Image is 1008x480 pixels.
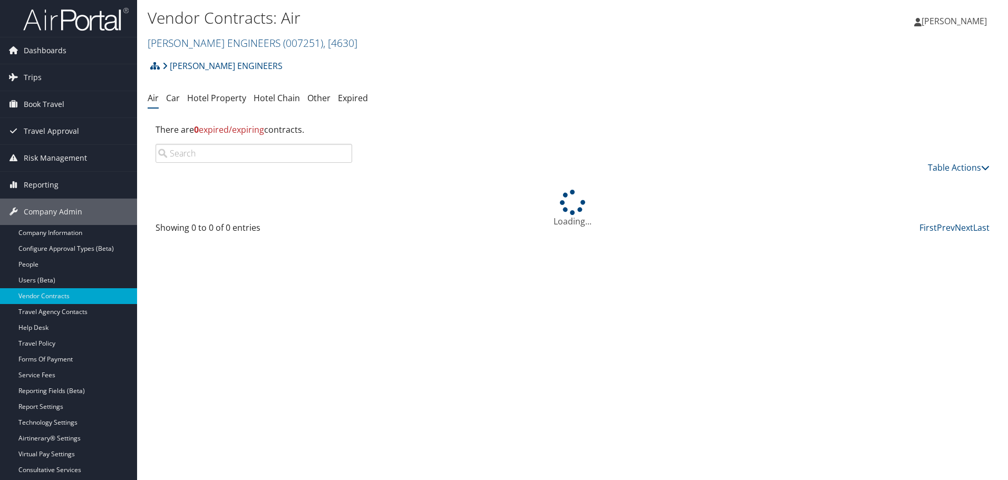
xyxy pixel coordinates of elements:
span: Company Admin [24,199,82,225]
a: Other [307,92,331,104]
span: Risk Management [24,145,87,171]
strong: 0 [194,124,199,135]
a: Hotel Chain [254,92,300,104]
div: There are contracts. [148,115,997,144]
span: , [ 4630 ] [323,36,357,50]
div: Loading... [148,190,997,228]
a: [PERSON_NAME] ENGINEERS [148,36,357,50]
div: Showing 0 to 0 of 0 entries [156,221,352,239]
span: Reporting [24,172,59,198]
a: Last [973,222,990,233]
input: Search [156,144,352,163]
h1: Vendor Contracts: Air [148,7,714,29]
a: Hotel Property [187,92,246,104]
a: Car [166,92,180,104]
span: expired/expiring [194,124,264,135]
span: Travel Approval [24,118,79,144]
a: Air [148,92,159,104]
span: Trips [24,64,42,91]
a: Next [955,222,973,233]
img: airportal-logo.png [23,7,129,32]
span: [PERSON_NAME] [922,15,987,27]
span: ( 007251 ) [283,36,323,50]
a: Prev [937,222,955,233]
a: First [919,222,937,233]
a: [PERSON_NAME] ENGINEERS [162,55,283,76]
a: Table Actions [928,162,990,173]
span: Book Travel [24,91,64,117]
span: Dashboards [24,37,66,64]
a: [PERSON_NAME] [914,5,997,37]
a: Expired [338,92,368,104]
